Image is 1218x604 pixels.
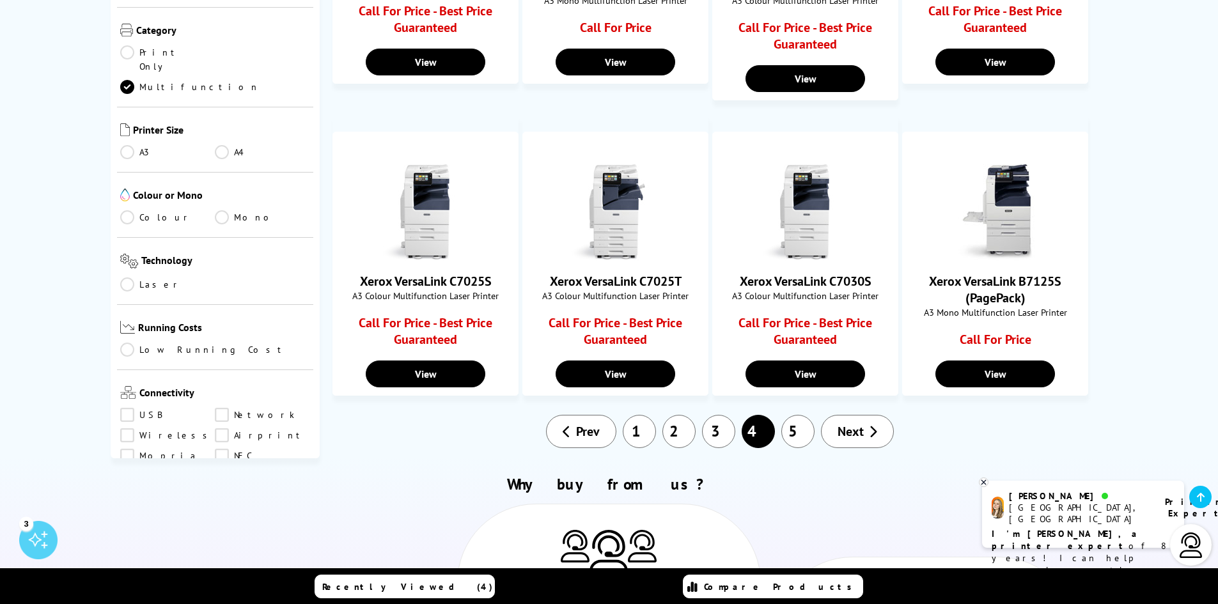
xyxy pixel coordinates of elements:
a: 3 [702,415,735,448]
span: Technology [141,254,310,271]
a: A4 [215,145,310,159]
div: Call For Price - Best Price Guaranteed [357,314,494,354]
img: Colour or Mono [120,189,130,201]
a: View [556,49,675,75]
a: View [556,360,675,387]
div: Call For Price - Best Price Guaranteed [737,19,874,59]
img: user-headset-light.svg [1178,532,1204,558]
a: Airprint [215,428,310,442]
img: Xerox VersaLink C7025T [568,164,664,260]
a: Recently Viewed (4) [315,575,495,598]
a: Xerox VersaLink C7025S [378,250,474,263]
span: A3 Mono Multifunction Laser Printer [909,306,1081,318]
a: View [366,49,485,75]
a: Colour [120,210,215,224]
span: Running Costs [138,321,310,337]
a: View [366,360,485,387]
div: Call For Price - Best Price Guaranteed [357,3,494,42]
a: 2 [662,415,696,448]
span: Next [838,423,864,440]
img: Printer Size [120,123,130,136]
a: Xerox VersaLink B7125S (PagePack) [929,273,1061,306]
span: A3 Colour Multifunction Laser Printer [719,290,891,302]
img: Printer Experts [628,530,657,562]
a: Print Only [120,45,215,74]
a: USB [120,408,215,422]
img: Connectivity [120,386,136,399]
a: Xerox VersaLink C7030S [758,250,854,263]
a: NFC [215,449,310,463]
a: Laser [120,277,215,291]
img: Xerox VersaLink C7030S [758,164,854,260]
img: Printer Experts [589,530,628,574]
span: Compare Products [704,581,859,592]
a: Compare Products [683,575,863,598]
img: Printer Experts [561,530,589,562]
img: Category [120,24,133,36]
a: Xerox VersaLink C7025T [550,273,682,290]
img: amy-livechat.png [992,497,1004,519]
span: Recently Viewed (4) [322,581,493,592]
a: View [935,360,1054,387]
a: Network [215,408,310,422]
div: [PERSON_NAME] [1009,490,1149,502]
a: Multifunction [120,80,260,94]
span: A3 Colour Multifunction Laser Printer [340,290,511,302]
a: Prev [546,415,616,448]
span: Prev [576,423,600,440]
a: 1 [623,415,656,448]
a: A3 [120,145,215,159]
p: of 8 years! I can help you choose the right product [992,528,1175,589]
span: Colour or Mono [133,189,311,204]
div: Call For Price [547,19,684,42]
a: Wireless [120,428,215,442]
a: Low Running Cost [120,343,311,357]
a: Xerox VersaLink B7125S (PagePack) [948,250,1043,263]
a: Xerox VersaLink C7025T [568,250,664,263]
div: 3 [19,516,33,530]
a: Mopria [120,449,215,463]
a: Xerox VersaLink C7030S [740,273,871,290]
img: Technology [120,254,139,268]
a: Xerox VersaLink C7025S [360,273,492,290]
span: Printer Size [133,123,311,139]
span: Connectivity [139,386,311,401]
img: Xerox VersaLink B7125S (PagePack) [948,164,1043,260]
h2: Why buy from us? [134,474,1084,494]
span: Category [136,24,311,39]
div: [GEOGRAPHIC_DATA], [GEOGRAPHIC_DATA] [1009,502,1149,525]
a: View [746,360,864,387]
a: View [935,49,1054,75]
img: Xerox VersaLink C7025S [378,164,474,260]
div: Call For Price - Best Price Guaranteed [547,314,684,354]
a: 5 [781,415,815,448]
div: Call For Price - Best Price Guaranteed [926,3,1064,42]
b: I'm [PERSON_NAME], a printer expert [992,528,1141,552]
a: View [746,65,864,92]
a: Mono [215,210,310,224]
div: Call For Price - Best Price Guaranteed [737,314,874,354]
span: A3 Colour Multifunction Laser Printer [529,290,701,302]
img: Running Costs [120,321,136,334]
div: Call For Price [926,331,1064,354]
a: Next [821,415,894,448]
